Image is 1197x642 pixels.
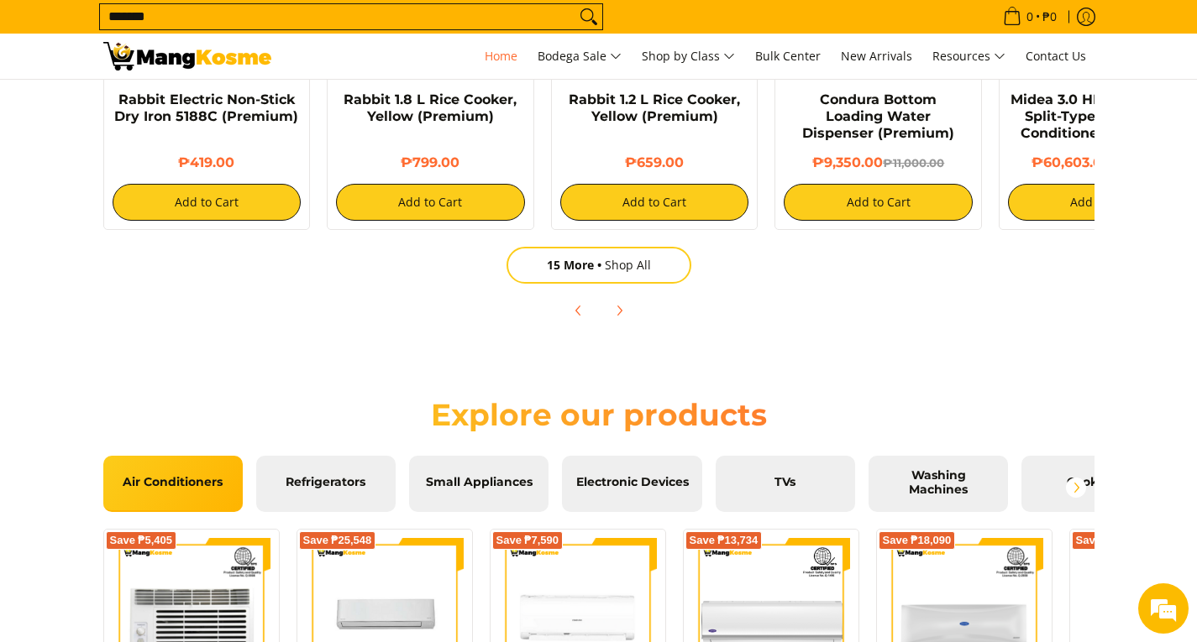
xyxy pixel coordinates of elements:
button: Add to Cart [560,184,749,221]
a: Bodega Sale [529,34,630,79]
div: Chat with us now [87,94,282,116]
h6: ₱9,350.00 [784,154,973,171]
a: Cookers [1021,456,1161,512]
span: Shop by Class [642,46,735,67]
span: Save ₱25,548 [303,535,372,545]
button: Add to Cart [113,184,302,221]
h6: ₱60,603.00 [1008,154,1197,171]
span: 15 More [547,257,605,273]
span: New Arrivals [841,48,912,64]
span: Cookers [1034,475,1148,490]
a: TVs [716,456,855,512]
span: Small Appliances [422,475,536,490]
div: Minimize live chat window [276,8,316,49]
a: Condura Bottom Loading Water Dispenser (Premium) [802,91,954,141]
a: Rabbit 1.2 L Rice Cooker, Yellow (Premium) [569,91,740,124]
a: Bulk Center [747,34,829,79]
span: Refrigerators [269,475,383,490]
a: Rabbit 1.8 L Rice Cooker, Yellow (Premium) [344,91,517,124]
span: TVs [728,475,843,490]
span: ₱0 [1040,11,1059,23]
span: Save ₱15,210 [1076,535,1145,545]
button: Add to Cart [784,184,973,221]
a: Resources [924,34,1014,79]
span: Save ₱18,090 [883,535,952,545]
a: Washing Machines [869,456,1008,512]
a: New Arrivals [832,34,921,79]
span: Save ₱7,590 [496,535,559,545]
span: We're online! [97,211,232,381]
button: Add to Cart [1008,184,1197,221]
a: Air Conditioners [103,456,243,512]
a: Home [476,34,526,79]
a: Contact Us [1017,34,1095,79]
span: • [998,8,1062,26]
a: Small Appliances [409,456,549,512]
span: Home [485,48,517,64]
h6: ₱659.00 [560,154,749,171]
span: Save ₱13,734 [690,535,759,545]
button: Previous [560,292,597,329]
button: Next [1058,469,1095,506]
textarea: Type your message and hit 'Enter' [8,458,320,517]
img: Mang Kosme: Your Home Appliances Warehouse Sale Partner! [103,42,271,70]
button: Next [601,292,638,329]
span: Bulk Center [755,48,821,64]
del: ₱11,000.00 [883,156,944,170]
span: Resources [932,46,1005,67]
span: Washing Machines [881,468,995,498]
span: Bodega Sale [538,46,622,67]
a: 15 MoreShop All [507,247,691,284]
span: 0 [1024,11,1036,23]
a: Midea 3.0 HP Celest Basic Split-Type Inverter Air Conditioner (Premium) [1011,91,1194,141]
nav: Main Menu [288,34,1095,79]
span: Contact Us [1026,48,1086,64]
a: Electronic Devices [562,456,701,512]
h2: Explore our products [355,396,843,434]
h6: ₱419.00 [113,154,302,171]
a: Rabbit Electric Non-Stick Dry Iron 5188C (Premium) [114,91,298,124]
button: Search [575,4,602,29]
h6: ₱799.00 [336,154,525,171]
a: Refrigerators [256,456,396,512]
button: Add to Cart [336,184,525,221]
a: Shop by Class [633,34,743,79]
span: Air Conditioners [116,475,230,490]
span: Save ₱5,405 [110,535,173,545]
span: Electronic Devices [575,475,689,490]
